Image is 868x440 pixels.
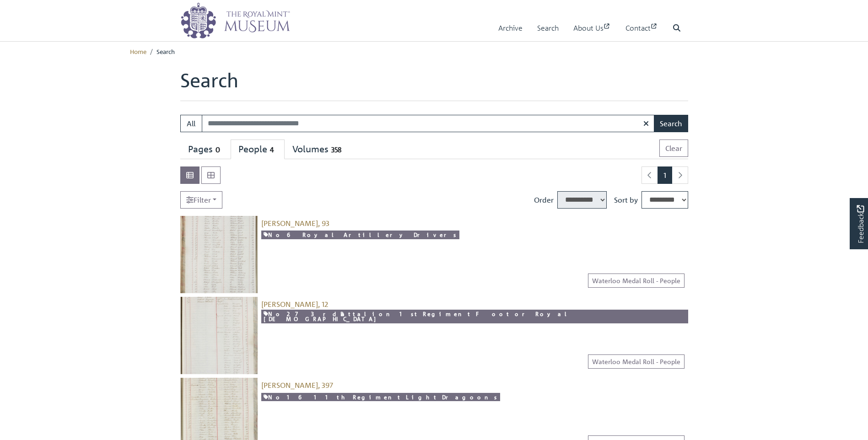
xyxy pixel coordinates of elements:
label: Order [534,194,554,205]
img: Crampton, Daniel, 12 [180,297,258,374]
a: Filter [180,191,222,209]
a: Home [130,47,146,55]
label: Sort by [614,194,638,205]
input: Enter one or more search terms... [202,115,655,132]
button: All [180,115,202,132]
a: Archive [498,15,523,41]
img: logo_wide.png [180,2,290,39]
span: Goto page 1 [658,166,672,184]
div: Volumes [292,144,344,155]
span: Feedback [855,205,866,243]
span: 4 [267,145,277,155]
img: Crampton, John, 93 [180,216,258,293]
button: Search [654,115,688,132]
a: No 6 Royal Artillery Drivers [261,231,459,239]
li: Previous page [642,166,658,184]
h1: Search [180,69,688,101]
div: Pages [188,144,223,155]
nav: pagination [638,166,688,184]
a: About Us [573,15,611,41]
div: People [238,144,277,155]
a: Waterloo Medal Roll - People [588,354,685,369]
a: No 16 11th Regiment Light Dragoons [261,393,500,402]
a: Contact [625,15,658,41]
a: Would you like to provide feedback? [850,198,868,249]
a: Waterloo Medal Roll - People [588,274,685,288]
a: [PERSON_NAME], 93 [261,219,329,228]
span: 358 [329,145,344,155]
a: [PERSON_NAME], 397 [261,381,333,390]
a: No 27 3rd Battalion 1st Regiment Foot or Royal [DEMOGRAPHIC_DATA] [261,310,688,324]
a: [PERSON_NAME], 12 [261,300,328,309]
span: Search [156,47,175,55]
a: Search [537,15,559,41]
button: Clear [659,140,688,157]
span: 0 [213,145,223,155]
